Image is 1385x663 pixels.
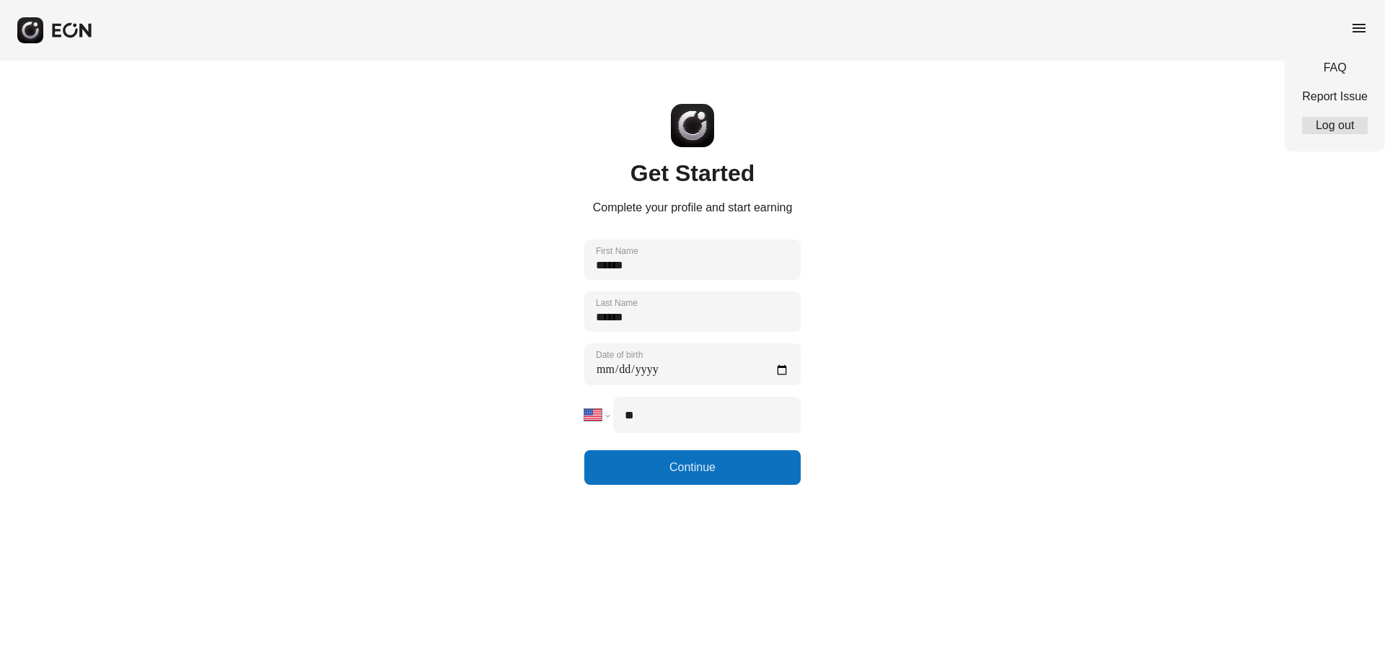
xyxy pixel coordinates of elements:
button: Continue [584,450,801,485]
label: First Name [596,245,638,257]
a: Report Issue [1302,88,1368,105]
a: FAQ [1302,59,1368,76]
label: Last Name [596,297,638,309]
a: Log out [1302,117,1368,134]
span: menu [1350,19,1368,37]
p: Complete your profile and start earning [593,199,793,216]
label: Date of birth [596,349,643,361]
h1: Get Started [593,164,793,182]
